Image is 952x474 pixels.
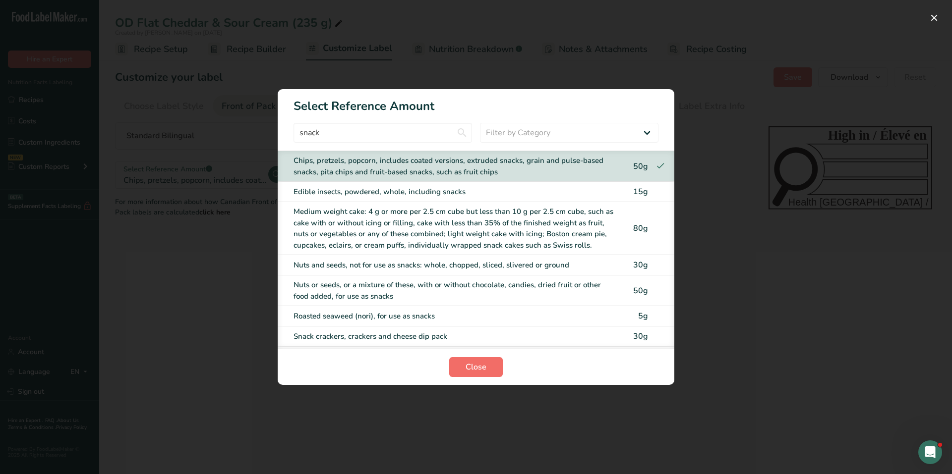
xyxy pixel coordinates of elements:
span: 15g [633,186,648,197]
span: 5g [638,311,648,321]
span: 30g [633,260,648,270]
div: Nuts or seeds, or a mixture of these, with or without chocolate, candies, dried fruit or other fo... [294,279,617,302]
span: 50g [633,161,648,172]
div: Medium weight cake: 4 g or more per 2.5 cm cube but less than 10 g per 2.5 cm cube, such as cake ... [294,206,617,251]
span: 50g [633,285,648,296]
div: Nuts and seeds, not for use as snacks: whole, chopped, sliced, slivered or ground [294,260,617,271]
div: Chips, pretzels, popcorn, includes coated versions, extruded snacks, grain and pulse-based snacks... [294,155,617,177]
span: 30g [633,331,648,342]
div: Snack crackers, crackers and cheese dip pack [294,331,617,342]
span: Close [466,361,486,373]
input: Type here to start searching.. [294,123,472,143]
iframe: Intercom live chat [918,440,942,464]
button: Close [449,357,503,377]
div: Roasted seaweed (nori), for use as snacks [294,311,617,322]
span: 80g [633,223,648,234]
div: Edible insects, powdered, whole, including snacks [294,186,617,198]
h1: Select Reference Amount [278,89,674,115]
